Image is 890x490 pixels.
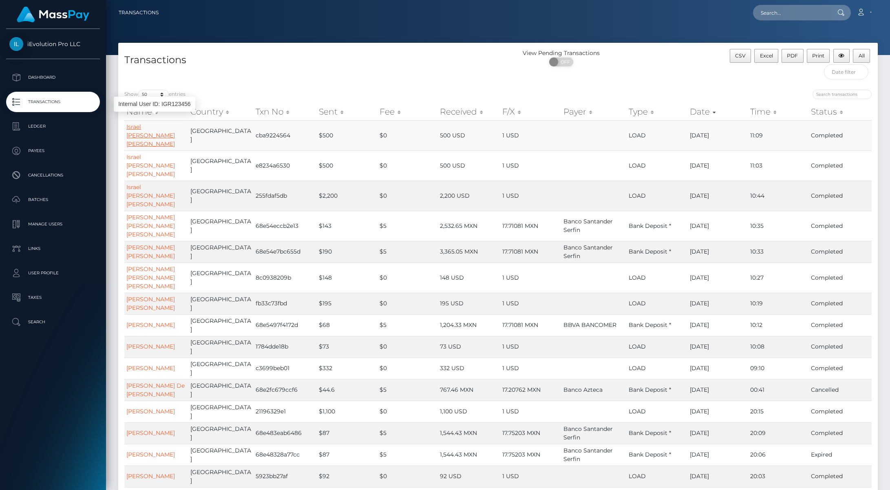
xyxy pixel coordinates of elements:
td: cba9224564 [254,120,317,150]
td: Completed [809,120,872,150]
td: $148 [317,263,378,293]
select: Showentries [138,90,169,99]
p: Ledger [9,120,97,132]
div: Internal User ID: IGR123456 [114,97,195,112]
td: 10:27 [748,263,809,293]
td: $87 [317,444,378,466]
p: Batches [9,194,97,206]
td: $0 [378,358,438,379]
td: 3,365.05 MXN [438,241,500,263]
th: Txn No: activate to sort column ascending [254,104,317,120]
label: Show entries [124,90,186,99]
td: 17.71081 MXN [500,211,561,241]
td: $500 [317,150,378,181]
a: [PERSON_NAME] [PERSON_NAME] [PERSON_NAME] [126,214,175,238]
td: 1,204.33 MXN [438,314,500,336]
button: PDF [782,49,804,63]
td: 68e2fc679ccf6 [254,379,317,401]
td: 20:06 [748,444,809,466]
input: Date filter [824,64,868,79]
td: 332 USD [438,358,500,379]
td: 17.20762 MXN [500,379,561,401]
td: Bank Deposit * [627,211,687,241]
p: Payees [9,145,97,157]
td: 10:19 [748,293,809,314]
td: 1,100 USD [438,401,500,422]
td: 10:33 [748,241,809,263]
th: Fee: activate to sort column ascending [378,104,438,120]
input: Search transactions [813,90,872,99]
td: Completed [809,336,872,358]
td: 500 USD [438,150,500,181]
span: Banco Azteca [563,386,603,393]
td: $5 [378,314,438,336]
td: $190 [317,241,378,263]
td: $500 [317,120,378,150]
td: [GEOGRAPHIC_DATA] [188,379,254,401]
td: $68 [317,314,378,336]
td: 10:08 [748,336,809,358]
th: Sent: activate to sort column ascending [317,104,378,120]
p: User Profile [9,267,97,279]
td: $0 [378,120,438,150]
td: [DATE] [688,263,749,293]
td: $0 [378,263,438,293]
td: $2,200 [317,181,378,211]
a: Search [6,312,100,332]
p: Transactions [9,96,97,108]
th: Received: activate to sort column ascending [438,104,500,120]
td: 1 USD [500,263,561,293]
td: 10:12 [748,314,809,336]
a: [PERSON_NAME] [126,472,175,480]
td: 255fdaf5db [254,181,317,211]
td: c3699beb01 [254,358,317,379]
a: [PERSON_NAME] [PERSON_NAME] [126,244,175,260]
a: Batches [6,190,100,210]
span: All [859,53,865,59]
td: $0 [378,336,438,358]
td: [GEOGRAPHIC_DATA] [188,314,254,336]
span: OFF [554,57,574,66]
td: [DATE] [688,401,749,422]
span: Banco Santander Serfin [563,425,613,441]
td: Completed [809,241,872,263]
td: Completed [809,358,872,379]
td: LOAD [627,263,687,293]
a: Taxes [6,287,100,308]
span: Excel [760,53,773,59]
a: [PERSON_NAME] [126,408,175,415]
td: 1 USD [500,466,561,487]
td: $0 [378,466,438,487]
a: Links [6,238,100,259]
a: [PERSON_NAME] [126,343,175,350]
td: 73 USD [438,336,500,358]
td: [GEOGRAPHIC_DATA] [188,241,254,263]
td: 17.71081 MXN [500,314,561,336]
a: [PERSON_NAME] De [PERSON_NAME] [126,382,185,398]
td: $0 [378,150,438,181]
td: [DATE] [688,422,749,444]
td: 1,544.43 MXN [438,444,500,466]
td: [DATE] [688,379,749,401]
td: 17.75203 MXN [500,422,561,444]
span: Banco Santander Serfin [563,218,613,234]
td: 68e54e7bc655d [254,241,317,263]
td: Bank Deposit * [627,314,687,336]
p: Dashboard [9,71,97,84]
td: 17.75203 MXN [500,444,561,466]
td: Completed [809,314,872,336]
span: BBVA BANCOMER [563,321,616,329]
a: Manage Users [6,214,100,234]
td: [DATE] [688,358,749,379]
td: [GEOGRAPHIC_DATA] [188,401,254,422]
td: 1784dde18b [254,336,317,358]
td: [DATE] [688,466,749,487]
p: Search [9,316,97,328]
td: $87 [317,422,378,444]
td: Bank Deposit * [627,422,687,444]
td: 11:03 [748,150,809,181]
td: [DATE] [688,293,749,314]
td: Bank Deposit * [627,444,687,466]
a: Payees [6,141,100,161]
td: Completed [809,263,872,293]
